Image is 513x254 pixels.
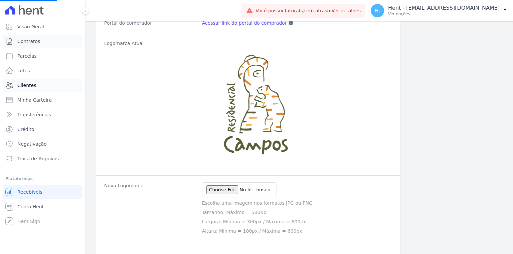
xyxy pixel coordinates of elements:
a: Visão Geral [3,20,82,33]
a: Negativação [3,137,82,151]
span: Crédito [17,126,34,133]
div: Plataformas [5,175,80,183]
img: LOGO-CAMPOS-VERDE-E-LARANJA.png [202,40,309,169]
a: Recebíveis [3,185,82,199]
a: Parcelas [3,49,82,63]
p: Escolha uma imagem nos formatos JPG ou PNG [202,200,392,206]
span: Minha Carteira [17,97,52,103]
span: Troca de Arquivos [17,155,59,162]
a: Lotes [3,64,82,77]
a: Troca de Arquivos [3,152,82,165]
a: Crédito [3,123,82,136]
p: Altura: Mínima = 100px / Máxima = 600px [202,228,392,234]
a: Clientes [3,79,82,92]
a: Contratos [3,35,82,48]
span: Recebíveis [17,189,42,195]
span: Lotes [17,67,30,74]
span: Conta Hent [17,203,44,210]
span: Negativação [17,141,47,147]
p: Ver opções [388,11,500,17]
p: Hent - [EMAIL_ADDRESS][DOMAIN_NAME] [388,5,500,11]
dt: Logomarca Atual [104,40,197,169]
span: Você possui fatura(s) em atraso. [255,7,361,14]
button: Hj Hent - [EMAIL_ADDRESS][DOMAIN_NAME] Ver opções [365,1,513,20]
a: Acessar link do portal do comprador [202,20,287,26]
a: Minha Carteira [3,93,82,107]
dt: Portal do comprador [104,20,197,26]
span: Contratos [17,38,40,45]
a: Conta Hent [3,200,82,213]
span: Transferências [17,111,51,118]
span: Parcelas [17,53,37,59]
span: Clientes [17,82,36,89]
p: Largura: Mínima = 300px / Máxima = 600px [202,218,392,225]
a: Ver detalhes [331,8,361,13]
span: Hj [375,8,380,13]
dt: Nova Logomarca [104,182,197,234]
p: Tamanho: Máximo = 500Kb [202,209,392,216]
span: Visão Geral [17,23,44,30]
a: Transferências [3,108,82,121]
